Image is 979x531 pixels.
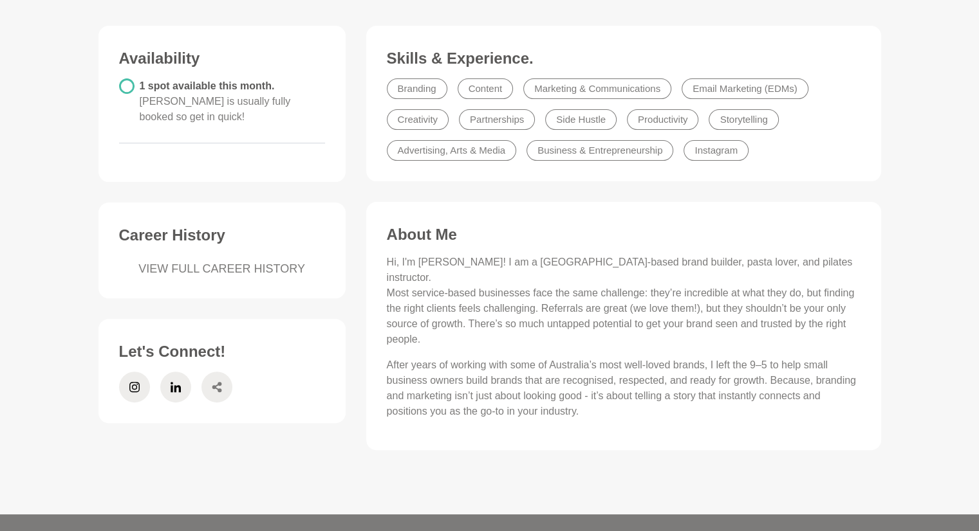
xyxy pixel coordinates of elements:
[387,49,861,68] h3: Skills & Experience.
[119,342,325,361] h3: Let's Connect!
[387,255,861,347] p: Hi, I'm [PERSON_NAME]! I am a [GEOGRAPHIC_DATA]-based brand builder, pasta lover, and pilates ins...
[387,225,861,244] h3: About Me
[140,80,291,122] span: 1 spot available this month.
[119,226,325,245] h3: Career History
[201,372,232,402] a: Share
[160,372,191,402] a: LinkedIn
[140,96,291,122] span: [PERSON_NAME] is usually fully booked so get in quick!
[119,372,150,402] a: Instagram
[119,49,325,68] h3: Availability
[387,357,861,419] p: After years of working with some of Australia’s most well-loved brands, I left the 9–5 to help sm...
[119,260,325,278] a: VIEW FULL CAREER HISTORY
